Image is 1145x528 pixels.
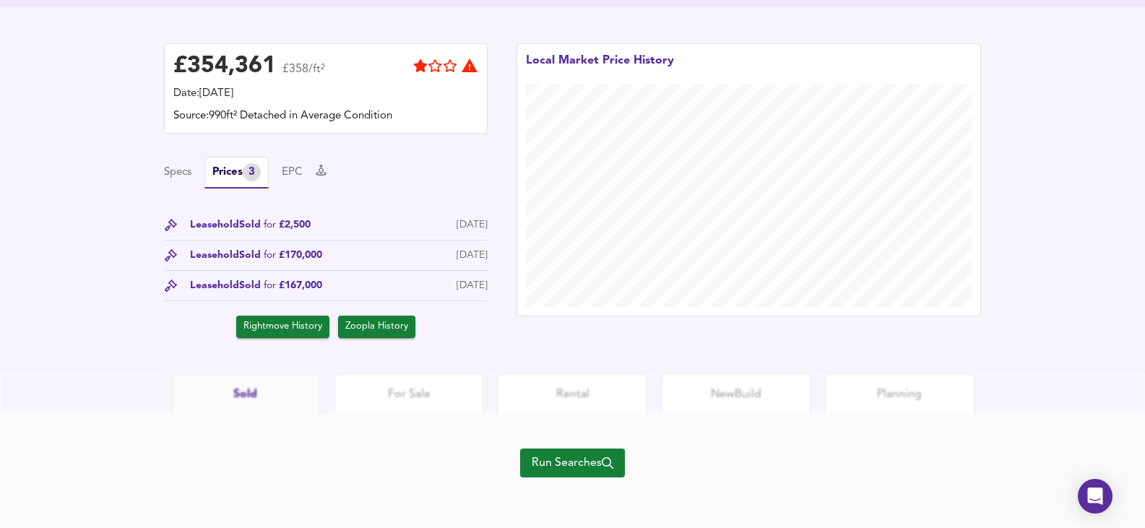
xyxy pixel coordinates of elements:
div: [DATE] [457,278,488,293]
button: EPC [282,165,303,181]
span: Rightmove History [243,319,322,335]
div: Date: [DATE] [173,86,478,102]
div: Leasehold [190,217,311,233]
button: Run Searches [520,449,625,477]
span: Sold £170,000 [239,248,322,263]
button: Specs [164,165,191,181]
div: Open Intercom Messenger [1078,479,1112,514]
div: [DATE] [457,248,488,263]
span: £358/ft² [282,64,325,85]
button: Zoopla History [338,316,415,338]
span: Sold £167,000 [239,278,322,293]
button: Rightmove History [236,316,329,338]
span: Run Searches [532,453,613,473]
div: 3 [243,163,261,181]
div: £ 354,361 [172,48,277,85]
span: for [264,220,276,230]
span: Zoopla History [345,319,408,335]
div: Local Market Price History [526,53,674,85]
div: Leasehold [190,278,322,293]
span: Sold £2,500 [239,217,311,233]
span: for [264,280,276,290]
button: Prices3 [204,157,269,189]
div: [DATE] [457,217,488,233]
span: for [264,250,276,260]
div: Source: 990ft² Detached in Average Condition [173,108,478,124]
div: Leasehold [190,248,322,263]
div: Prices [212,163,261,181]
